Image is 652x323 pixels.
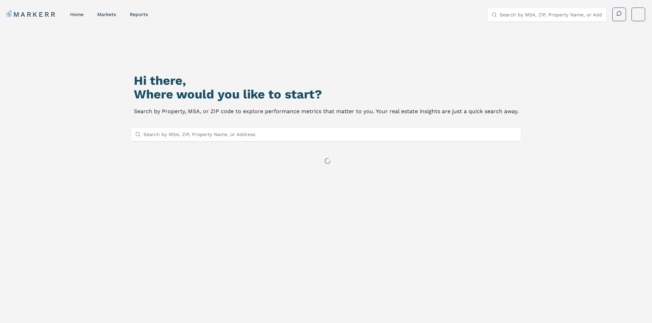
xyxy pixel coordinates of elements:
[134,107,519,116] p: Search by Property, MSA, or ZIP code to explore performance metrics that matter to you. Your real...
[134,74,519,88] h1: Hi there,
[500,8,602,22] input: Search by MSA, ZIP, Property Name, or Address
[130,12,148,17] a: reports
[97,12,116,17] a: markets
[134,88,519,101] h2: Where would you like to start?
[70,12,84,17] a: home
[7,10,56,19] a: MARKERR
[143,127,517,141] input: Search by MSA, ZIP, Property Name, or Address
